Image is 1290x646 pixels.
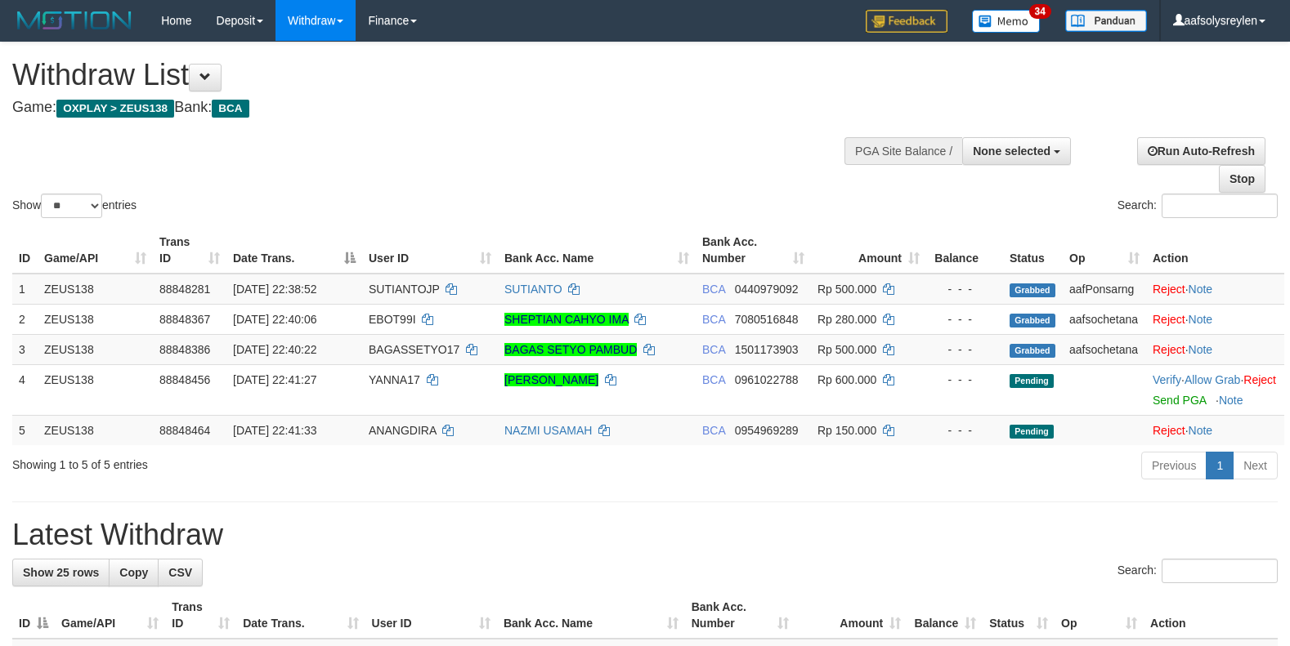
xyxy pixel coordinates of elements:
span: BCA [212,100,249,118]
th: Game/API: activate to sort column ascending [55,592,165,639]
div: - - - [933,281,997,297]
span: Rp 500.000 [817,343,876,356]
img: Button%20Memo.svg [972,10,1041,33]
td: 2 [12,304,38,334]
span: [DATE] 22:38:52 [233,283,316,296]
span: BCA [702,283,725,296]
span: Rp 280.000 [817,313,876,326]
label: Search: [1118,194,1278,218]
select: Showentries [41,194,102,218]
span: BCA [702,313,725,326]
button: None selected [962,137,1071,165]
span: Rp 500.000 [817,283,876,296]
img: Feedback.jpg [866,10,947,33]
span: [DATE] 22:40:22 [233,343,316,356]
a: BAGAS SETYO PAMBUD [504,343,637,356]
td: ZEUS138 [38,415,153,445]
th: Bank Acc. Name: activate to sort column ascending [498,227,696,274]
div: - - - [933,422,997,439]
span: BCA [702,373,725,386]
a: Reject [1153,283,1185,296]
a: SUTIANTO [504,283,562,296]
th: Amount: activate to sort column ascending [795,592,907,639]
td: · [1146,274,1284,305]
a: Next [1233,452,1278,479]
th: Action [1144,592,1278,639]
th: Balance [926,227,1003,274]
a: Copy [109,559,159,586]
a: Reject [1153,313,1185,326]
th: ID: activate to sort column descending [12,592,55,639]
th: Action [1146,227,1284,274]
td: 4 [12,364,38,415]
input: Search: [1162,559,1278,583]
th: Status: activate to sort column ascending [983,592,1055,639]
span: CSV [168,566,192,579]
span: · [1185,373,1243,386]
span: 88848386 [159,343,210,356]
div: - - - [933,341,997,358]
span: Pending [1010,374,1054,388]
a: Reject [1243,373,1276,386]
th: User ID: activate to sort column ascending [365,592,497,639]
td: aafsochetana [1063,304,1146,334]
a: Note [1219,394,1243,407]
th: Op: activate to sort column ascending [1055,592,1144,639]
span: BAGASSETYO17 [369,343,459,356]
span: Rp 600.000 [817,373,876,386]
span: [DATE] 22:41:27 [233,373,316,386]
a: Allow Grab [1185,373,1240,386]
a: Reject [1153,343,1185,356]
span: [DATE] 22:41:33 [233,424,316,437]
a: Send PGA [1153,394,1206,407]
img: panduan.png [1065,10,1147,32]
span: 88848456 [159,373,210,386]
input: Search: [1162,194,1278,218]
span: Copy 1501173903 to clipboard [735,343,799,356]
th: Date Trans.: activate to sort column descending [226,227,362,274]
span: 88848367 [159,313,210,326]
span: Copy 7080516848 to clipboard [735,313,799,326]
th: Trans ID: activate to sort column ascending [165,592,236,639]
th: Status [1003,227,1063,274]
span: Pending [1010,425,1054,439]
td: 1 [12,274,38,305]
span: OXPLAY > ZEUS138 [56,100,174,118]
a: NAZMI USAMAH [504,424,592,437]
a: Verify [1153,373,1181,386]
span: Copy 0954969289 to clipboard [735,424,799,437]
a: [PERSON_NAME] [504,373,598,386]
td: ZEUS138 [38,334,153,364]
span: Copy [119,566,148,579]
span: Copy 0440979092 to clipboard [735,283,799,296]
td: 3 [12,334,38,364]
span: None selected [973,145,1050,158]
th: Bank Acc. Name: activate to sort column ascending [497,592,685,639]
label: Show entries [12,194,137,218]
td: aafPonsarng [1063,274,1146,305]
a: CSV [158,559,203,586]
span: Copy 0961022788 to clipboard [735,373,799,386]
td: · · [1146,364,1284,415]
th: Trans ID: activate to sort column ascending [153,227,226,274]
span: Grabbed [1010,344,1055,358]
span: Grabbed [1010,283,1055,297]
a: Reject [1153,424,1185,437]
th: Balance: activate to sort column ascending [907,592,983,639]
th: ID [12,227,38,274]
span: Show 25 rows [23,566,99,579]
a: Previous [1141,452,1207,479]
th: Amount: activate to sort column ascending [811,227,926,274]
a: Stop [1219,165,1265,193]
th: Date Trans.: activate to sort column ascending [236,592,365,639]
span: ANANGDIRA [369,424,436,437]
th: Game/API: activate to sort column ascending [38,227,153,274]
h1: Withdraw List [12,59,844,91]
td: · [1146,415,1284,445]
span: Rp 150.000 [817,424,876,437]
div: - - - [933,372,997,388]
a: Note [1189,313,1213,326]
span: EBOT99I [369,313,416,326]
a: SHEPTIAN CAHYO IMA [504,313,629,326]
td: ZEUS138 [38,364,153,415]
